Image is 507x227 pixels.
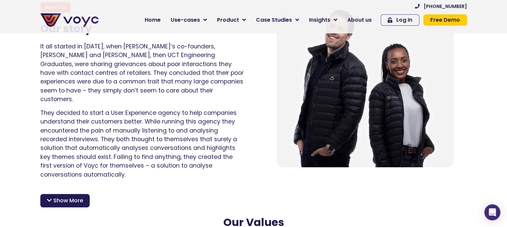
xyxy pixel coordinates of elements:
img: About us [277,2,454,167]
span: About us [347,16,372,24]
a: Use-cases [166,13,212,27]
p: They decided to start a User Experience agency to help companies understand their customers bette... [40,108,244,179]
span: Insights [309,16,330,24]
a: Product [212,13,251,27]
span: [PHONE_NUMBER] [424,4,467,9]
span: Use-cases [171,16,200,24]
div: Open Intercom Messenger [484,204,500,220]
a: Log In [381,14,419,26]
span: Home [145,16,161,24]
a: Free Demo [423,14,467,26]
a: [PHONE_NUMBER] [415,4,467,9]
div: Show More [40,194,90,207]
a: Home [140,13,166,27]
span: Show More [53,197,83,205]
a: Insights [304,13,342,27]
img: voyc-full-logo [40,13,99,27]
span: Log In [396,17,412,23]
p: After making it into the prestigious Techstars [DOMAIN_NAME] accelerator in [GEOGRAPHIC_DATA], th... [40,184,467,210]
span: Free Demo [430,17,460,23]
a: Case Studies [251,13,304,27]
span: Case Studies [256,16,292,24]
a: About us [342,13,377,27]
h2: Our story [40,22,244,35]
span: Product [217,16,239,24]
p: It all started in [DATE], when [PERSON_NAME]’s co-founders, [PERSON_NAME] and [PERSON_NAME], then... [40,42,244,104]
